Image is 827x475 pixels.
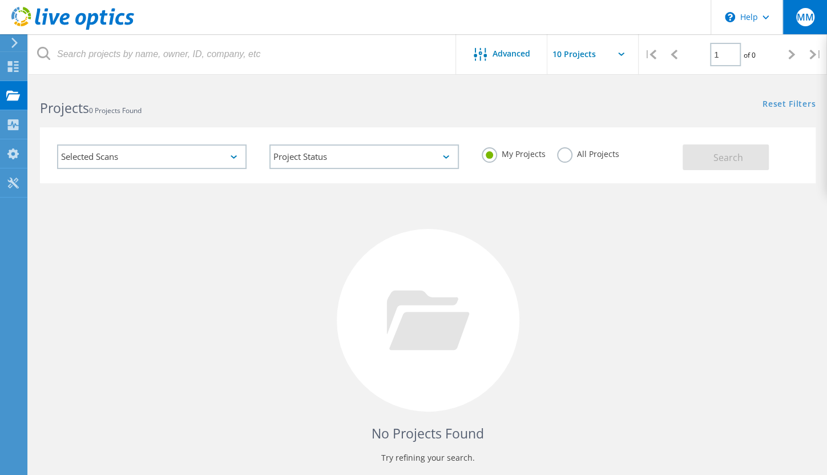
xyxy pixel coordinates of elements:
[51,424,804,443] h4: No Projects Found
[11,24,134,32] a: Live Optics Dashboard
[29,34,457,74] input: Search projects by name, owner, ID, company, etc
[683,144,769,170] button: Search
[713,151,743,164] span: Search
[482,147,546,158] label: My Projects
[744,50,756,60] span: of 0
[57,144,247,169] div: Selected Scans
[763,100,816,110] a: Reset Filters
[493,50,530,58] span: Advanced
[40,99,89,117] b: Projects
[796,13,813,22] span: MM
[557,147,619,158] label: All Projects
[639,34,662,75] div: |
[725,12,735,22] svg: \n
[89,106,142,115] span: 0 Projects Found
[51,449,804,467] p: Try refining your search.
[269,144,459,169] div: Project Status
[804,34,827,75] div: |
